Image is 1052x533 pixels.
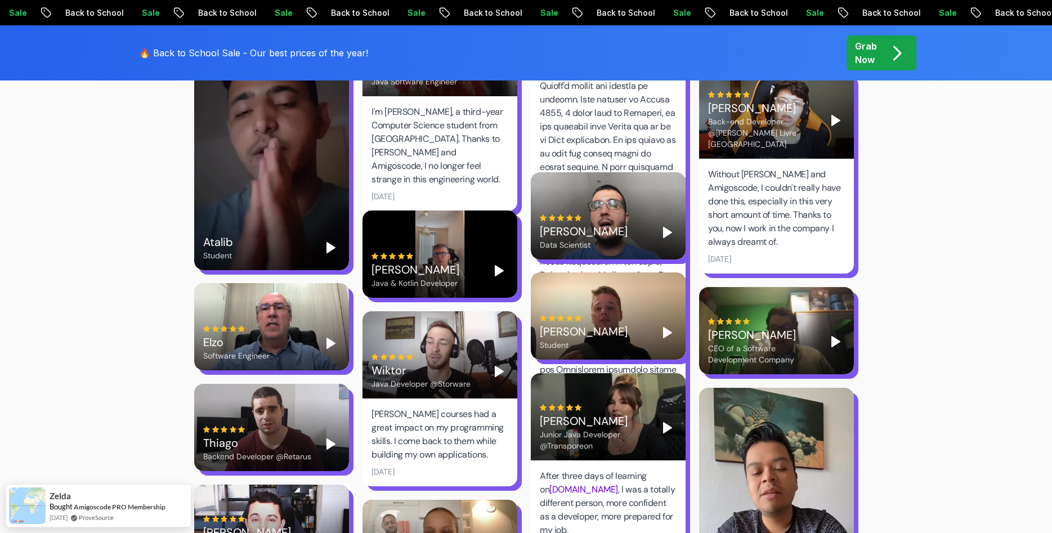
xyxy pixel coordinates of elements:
div: [PERSON_NAME] [540,413,650,429]
div: Student [203,250,233,261]
div: Elzo [203,334,270,350]
a: [DOMAIN_NAME] [549,483,618,495]
div: [PERSON_NAME] [371,262,459,277]
p: Back to School [41,7,118,19]
p: Sale [383,7,419,19]
div: Backend Developer @Retarus [203,451,311,462]
p: Sale [915,7,951,19]
button: Play [827,333,845,351]
p: Back to School [307,7,383,19]
div: Wiktor [371,362,471,378]
div: [DATE] [371,466,395,477]
p: Back to School [838,7,915,19]
div: Software Engineer [203,350,270,361]
div: Java & Kotlin Developer [371,277,459,289]
button: Play [322,334,340,352]
div: Java Developer @Storware [371,378,471,389]
p: Back to School [705,7,782,19]
a: ProveSource [79,513,114,522]
div: Without [PERSON_NAME] and Amigoscode, I couldn't really have done this, especially in this very s... [708,168,845,249]
div: [PERSON_NAME] [708,327,818,343]
button: Play [322,239,340,257]
p: Back to School [971,7,1047,19]
p: Sale [649,7,685,19]
div: [PERSON_NAME] courses had a great impact on my programming skills. I come back to them while buil... [371,407,508,462]
a: Amigoscode PRO Membership [74,503,165,511]
button: Play [490,262,508,280]
span: Bought [50,502,73,511]
div: CEO of a Software Development Company [708,343,818,365]
img: provesource social proof notification image [9,487,46,524]
div: Junior Java Developer @Transporeon [540,429,650,451]
button: Play [322,435,340,453]
p: Back to School [440,7,516,19]
div: Thiago [203,435,311,451]
div: [DATE] [708,253,731,265]
p: Sale [782,7,818,19]
div: Atalib [203,234,233,250]
div: Student [540,339,628,351]
div: Data Scientist [540,239,628,250]
p: Sale [118,7,154,19]
span: Zelda [50,491,71,501]
button: Play [659,419,677,437]
p: Back to School [174,7,250,19]
div: Back-end Developer @[PERSON_NAME] Livre [GEOGRAPHIC_DATA] [708,116,818,150]
button: Play [659,223,677,241]
p: 🔥 Back to School Sale - Our best prices of the year! [139,46,368,60]
div: [PERSON_NAME] [540,324,628,339]
button: Play [827,111,845,129]
p: Sale [250,7,286,19]
p: Back to School [572,7,649,19]
span: [DATE] [50,513,68,522]
div: Java Software Engineer [371,76,459,87]
p: Sale [516,7,552,19]
div: I'm [PERSON_NAME], a third-year Computer Science student from [GEOGRAPHIC_DATA]. Thanks to [PERSO... [371,105,508,186]
p: Grab Now [855,39,877,66]
div: [PERSON_NAME] [540,223,628,239]
div: [DATE] [371,191,395,202]
button: Play [490,362,508,380]
button: Play [659,324,677,342]
div: [PERSON_NAME] [708,100,818,116]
